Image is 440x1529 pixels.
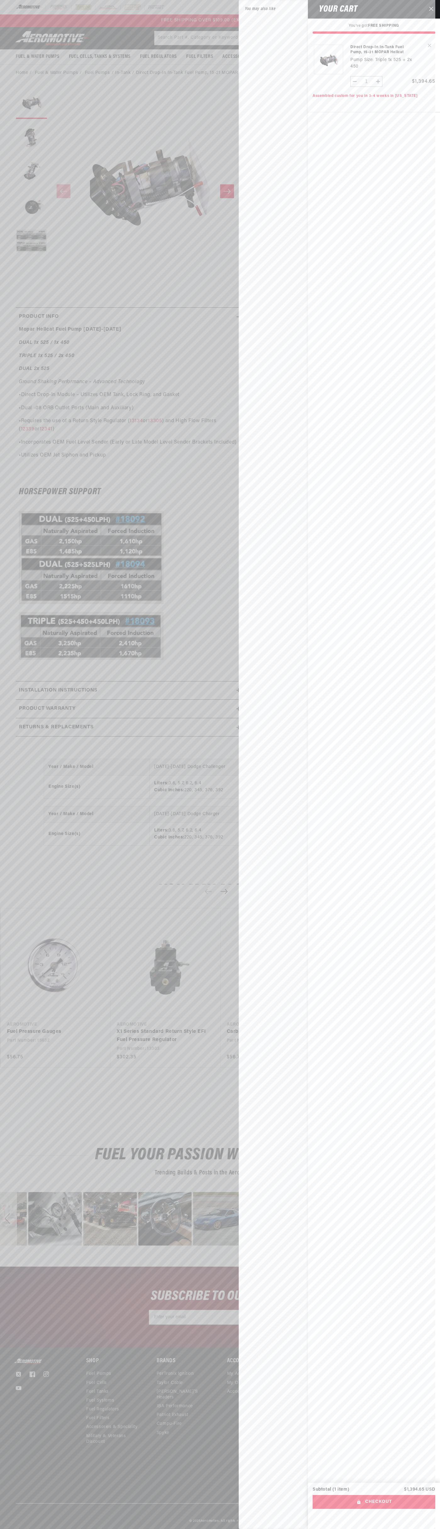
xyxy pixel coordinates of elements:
[313,5,357,13] h2: Your cart
[424,40,435,51] button: Remove Direct Drop-In In-Tank Fuel Pump, 15-21 MOPAR Hellcat - Triple 1x 525 + 2x 450
[313,1509,435,1523] iframe: PayPal-paypal
[313,1495,435,1509] button: Checkout
[313,93,435,99] p: Assembled custom for you in 3-4 weeks in [US_STATE]
[350,45,413,55] a: Direct Drop-In In-Tank Fuel Pump, 15-21 MOPAR Hellcat
[350,58,412,69] dd: Triple 1x 525 + 2x 450
[404,1487,435,1492] p: $1,394.65 USD
[313,1487,349,1492] div: Subtotal (1 item)
[412,79,435,84] span: $1,394.65
[350,58,374,62] dt: Pump Size:
[313,23,435,29] p: You’ve got
[368,24,399,28] strong: FREE SHIPPING
[359,76,374,87] input: Quantity for Direct Drop-In In-Tank Fuel Pump, 15-21 MOPAR Hellcat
